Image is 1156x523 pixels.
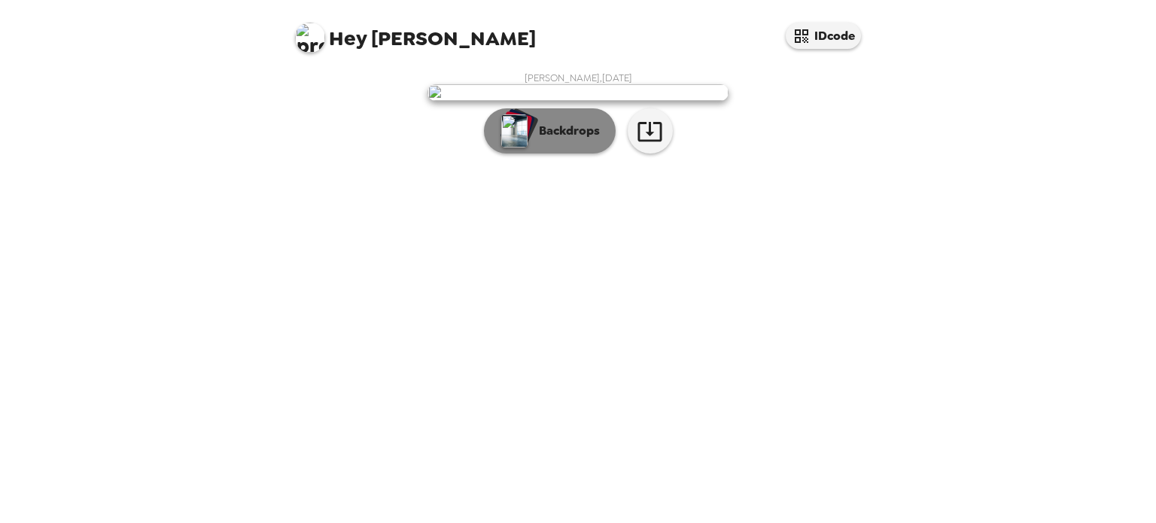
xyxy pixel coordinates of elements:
[295,23,325,53] img: profile pic
[427,84,729,101] img: user
[531,122,600,140] p: Backdrops
[525,71,632,84] span: [PERSON_NAME] , [DATE]
[329,25,367,52] span: Hey
[786,23,861,49] button: IDcode
[295,15,536,49] span: [PERSON_NAME]
[484,108,616,154] button: Backdrops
